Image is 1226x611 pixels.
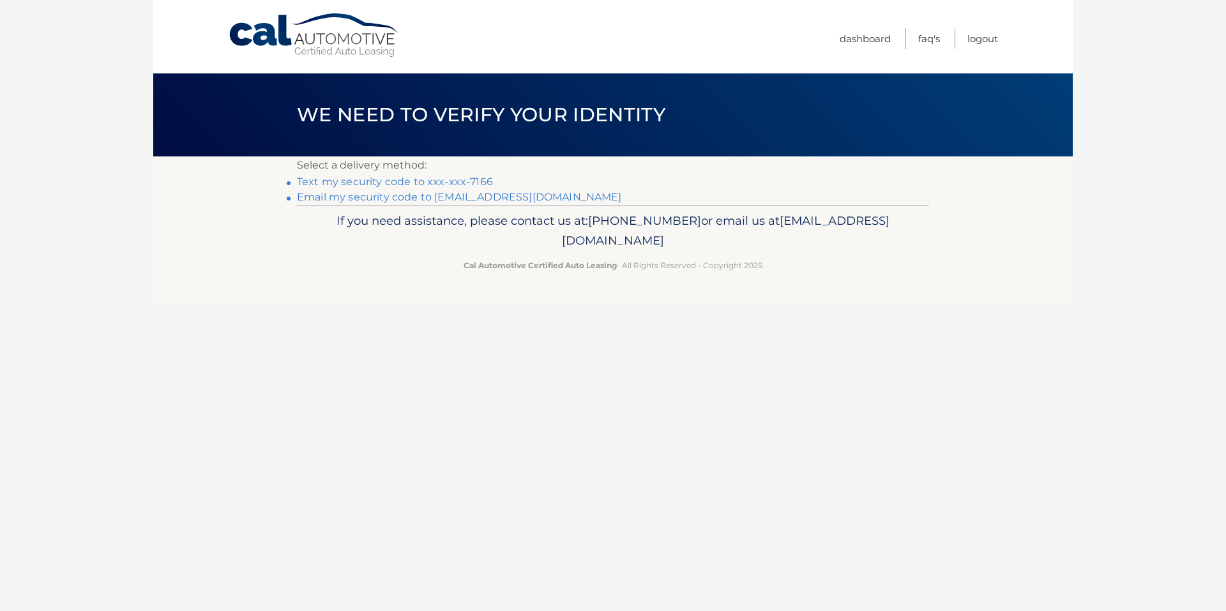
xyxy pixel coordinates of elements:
[297,156,929,174] p: Select a delivery method:
[297,191,622,203] a: Email my security code to [EMAIL_ADDRESS][DOMAIN_NAME]
[305,259,921,272] p: - All Rights Reserved - Copyright 2025
[297,103,665,126] span: We need to verify your identity
[297,176,493,188] a: Text my security code to xxx-xxx-7166
[840,28,891,49] a: Dashboard
[305,211,921,252] p: If you need assistance, please contact us at: or email us at
[967,28,998,49] a: Logout
[228,13,400,58] a: Cal Automotive
[918,28,940,49] a: FAQ's
[588,213,701,228] span: [PHONE_NUMBER]
[464,260,617,270] strong: Cal Automotive Certified Auto Leasing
